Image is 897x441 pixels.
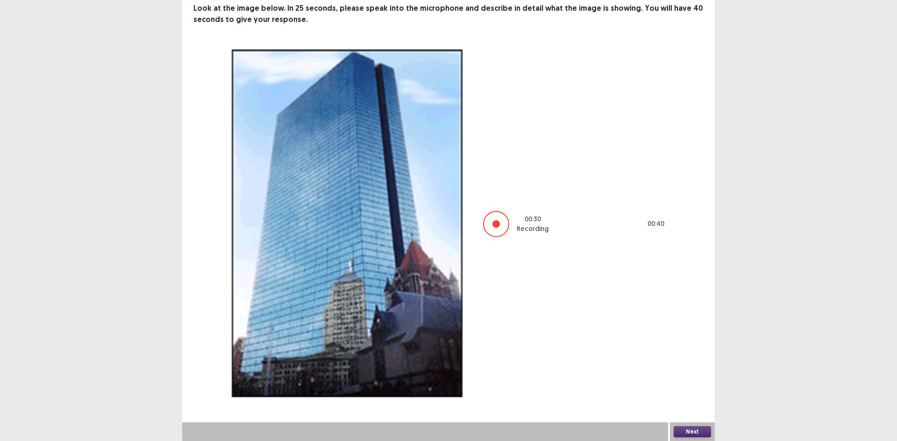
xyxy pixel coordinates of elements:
[674,426,711,437] button: Next
[648,219,664,229] p: 00 : 40
[231,48,464,400] img: image-description
[193,3,704,25] p: Look at the image below. In 25 seconds, please speak into the microphone and describe in detail w...
[525,214,541,224] p: 00 : 30
[517,224,548,234] p: Recording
